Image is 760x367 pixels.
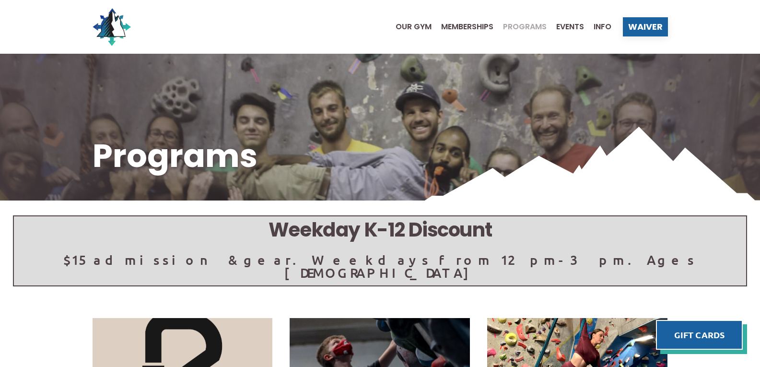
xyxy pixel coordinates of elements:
span: Events [556,23,584,31]
a: Events [547,23,584,31]
span: Our Gym [396,23,432,31]
a: Memberships [432,23,493,31]
img: North Wall Logo [93,8,131,46]
span: Waiver [628,23,663,31]
span: Programs [503,23,547,31]
a: Info [584,23,611,31]
a: Programs [493,23,547,31]
span: Memberships [441,23,493,31]
p: $15 admission & gear. Weekdays from 12pm-3pm. Ages [DEMOGRAPHIC_DATA] [14,253,746,279]
a: Waiver [623,17,668,36]
h5: Weekday K-12 Discount [14,216,746,244]
span: Info [594,23,611,31]
a: Our Gym [386,23,432,31]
